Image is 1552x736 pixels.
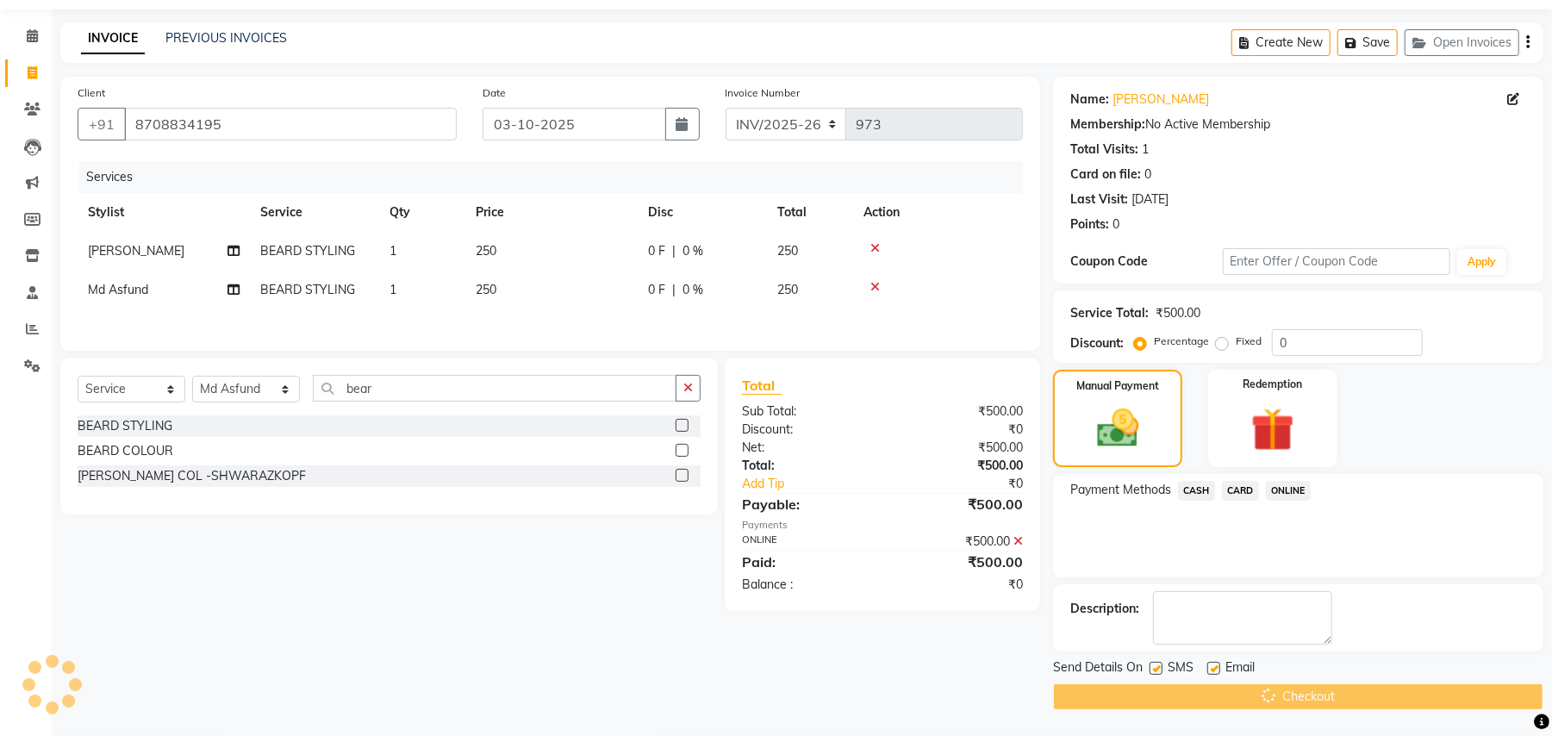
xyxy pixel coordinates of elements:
[88,243,184,259] span: [PERSON_NAME]
[78,108,126,140] button: +91
[777,243,798,259] span: 250
[1237,402,1308,457] img: _gift.svg
[726,85,801,101] label: Invoice Number
[250,193,379,232] th: Service
[1053,658,1143,680] span: Send Details On
[853,193,1023,232] th: Action
[1070,190,1128,209] div: Last Visit:
[882,402,1036,421] div: ₹500.00
[729,457,882,475] div: Total:
[165,30,287,46] a: PREVIOUS INVOICES
[476,243,496,259] span: 250
[683,281,703,299] span: 0 %
[124,108,457,140] input: Search by Name/Mobile/Email/Code
[390,243,396,259] span: 1
[1070,481,1171,499] span: Payment Methods
[1144,165,1151,184] div: 0
[1070,334,1124,352] div: Discount:
[729,421,882,439] div: Discount:
[1223,248,1450,275] input: Enter Offer / Coupon Code
[465,193,638,232] th: Price
[729,475,908,493] a: Add Tip
[78,417,172,435] div: BEARD STYLING
[81,23,145,54] a: INVOICE
[1178,481,1215,501] span: CASH
[672,281,676,299] span: |
[1070,115,1526,134] div: No Active Membership
[1266,481,1311,501] span: ONLINE
[1457,249,1506,275] button: Apply
[882,576,1036,594] div: ₹0
[1070,215,1109,234] div: Points:
[882,421,1036,439] div: ₹0
[78,85,105,101] label: Client
[648,242,665,260] span: 0 F
[1070,90,1109,109] div: Name:
[1070,165,1141,184] div: Card on file:
[742,518,1023,533] div: Payments
[882,552,1036,572] div: ₹500.00
[1070,253,1222,271] div: Coupon Code
[908,475,1036,493] div: ₹0
[777,282,798,297] span: 250
[729,533,882,551] div: ONLINE
[79,161,1036,193] div: Services
[1405,29,1519,56] button: Open Invoices
[729,494,882,515] div: Payable:
[379,193,465,232] th: Qty
[729,439,882,457] div: Net:
[1222,481,1259,501] span: CARD
[1154,334,1209,349] label: Percentage
[729,576,882,594] div: Balance :
[1076,378,1159,394] label: Manual Payment
[260,243,355,259] span: BEARD STYLING
[729,552,882,572] div: Paid:
[1070,140,1138,159] div: Total Visits:
[1131,190,1169,209] div: [DATE]
[882,457,1036,475] div: ₹500.00
[1142,140,1149,159] div: 1
[1243,377,1302,392] label: Redemption
[1070,304,1149,322] div: Service Total:
[1113,90,1209,109] a: [PERSON_NAME]
[78,193,250,232] th: Stylist
[1337,29,1398,56] button: Save
[1113,215,1119,234] div: 0
[313,375,676,402] input: Search or Scan
[1168,658,1194,680] span: SMS
[672,242,676,260] span: |
[260,282,355,297] span: BEARD STYLING
[648,281,665,299] span: 0 F
[1225,658,1255,680] span: Email
[1231,29,1331,56] button: Create New
[1156,304,1200,322] div: ₹500.00
[88,282,148,297] span: Md Asfund
[1070,115,1145,134] div: Membership:
[638,193,767,232] th: Disc
[1236,334,1262,349] label: Fixed
[78,467,306,485] div: [PERSON_NAME] COL -SHWARAZKOPF
[882,439,1036,457] div: ₹500.00
[390,282,396,297] span: 1
[767,193,853,232] th: Total
[483,85,506,101] label: Date
[729,402,882,421] div: Sub Total:
[683,242,703,260] span: 0 %
[78,442,173,460] div: BEARD COLOUR
[1070,600,1139,618] div: Description:
[882,494,1036,515] div: ₹500.00
[1084,404,1152,452] img: _cash.svg
[742,377,782,395] span: Total
[476,282,496,297] span: 250
[882,533,1036,551] div: ₹500.00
